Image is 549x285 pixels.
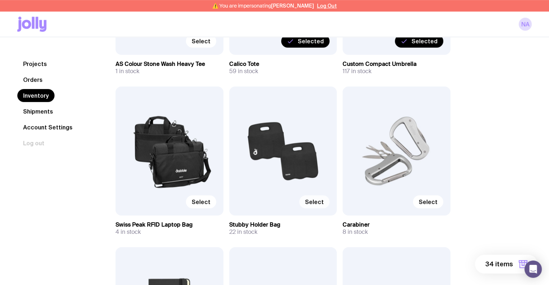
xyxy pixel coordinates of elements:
[519,18,532,31] a: NA
[411,37,437,45] span: Selected
[485,260,513,268] span: 34 items
[192,198,210,205] span: Select
[17,73,48,86] a: Orders
[116,68,139,75] span: 1 in stock
[524,260,542,278] div: Open Intercom Messenger
[229,221,337,228] h3: Stubby Holder Bag
[17,57,53,70] a: Projects
[17,137,50,150] button: Log out
[305,198,324,205] span: Select
[229,68,258,75] span: 59 in stock
[212,3,314,9] span: ⚠️ You are impersonating
[116,61,223,68] h3: AS Colour Stone Wash Heavy Tee
[343,61,450,68] h3: Custom Compact Umbrella
[17,89,55,102] a: Inventory
[419,198,437,205] span: Select
[271,3,314,9] span: [PERSON_NAME]
[343,221,450,228] h3: Carabiner
[317,3,337,9] button: Log Out
[192,37,210,45] span: Select
[116,228,141,236] span: 4 in stock
[343,68,371,75] span: 117 in stock
[116,221,223,228] h3: Swiss Peak RFID Laptop Bag
[343,228,368,236] span: 8 in stock
[298,37,324,45] span: Selected
[229,61,337,68] h3: Calico Tote
[17,121,78,134] a: Account Settings
[229,228,257,236] span: 22 in stock
[475,255,537,273] button: 34 items
[17,105,59,118] a: Shipments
